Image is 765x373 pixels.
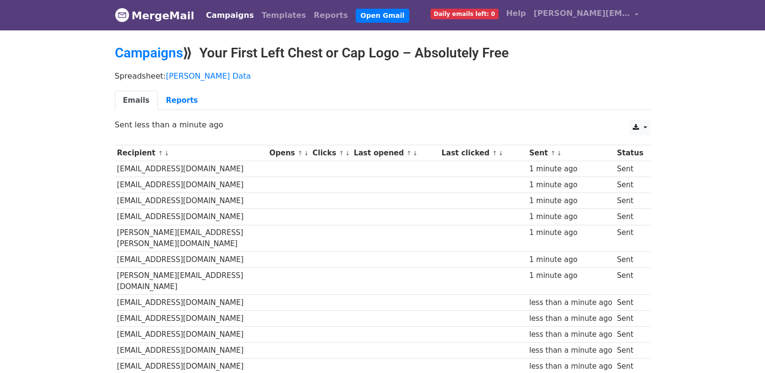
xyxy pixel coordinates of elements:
td: Sent [614,209,645,225]
a: ↑ [339,150,344,157]
th: Clicks [310,145,351,161]
div: less than a minute ago [529,361,612,372]
p: Spreadsheet: [115,71,651,81]
td: [PERSON_NAME][EMAIL_ADDRESS][DOMAIN_NAME] [115,268,267,295]
td: Sent [614,161,645,177]
a: [PERSON_NAME] Data [166,71,251,81]
a: ↑ [158,150,163,157]
a: ↑ [298,150,303,157]
th: Recipient [115,145,267,161]
td: [EMAIL_ADDRESS][DOMAIN_NAME] [115,327,267,343]
td: [PERSON_NAME][EMAIL_ADDRESS][PERSON_NAME][DOMAIN_NAME] [115,225,267,252]
td: Sent [614,225,645,252]
td: Sent [614,193,645,209]
div: less than a minute ago [529,329,612,340]
td: [EMAIL_ADDRESS][DOMAIN_NAME] [115,294,267,310]
th: Opens [267,145,310,161]
a: Open Gmail [356,9,409,23]
div: 1 minute ago [529,211,612,222]
td: Sent [614,294,645,310]
td: [EMAIL_ADDRESS][DOMAIN_NAME] [115,310,267,326]
a: ↑ [492,150,498,157]
td: [EMAIL_ADDRESS][DOMAIN_NAME] [115,343,267,359]
th: Last opened [351,145,439,161]
span: [PERSON_NAME][EMAIL_ADDRESS][DOMAIN_NAME] [534,8,630,19]
td: Sent [614,177,645,193]
a: ↓ [164,150,169,157]
td: Sent [614,252,645,268]
a: ↓ [304,150,309,157]
a: Help [502,4,530,23]
th: Sent [527,145,615,161]
a: Campaigns [115,45,183,61]
img: MergeMail logo [115,8,129,22]
a: ↑ [551,150,556,157]
a: Templates [258,6,310,25]
td: [EMAIL_ADDRESS][DOMAIN_NAME] [115,252,267,268]
a: Reports [310,6,352,25]
div: 1 minute ago [529,270,612,281]
td: Sent [614,310,645,326]
td: [EMAIL_ADDRESS][DOMAIN_NAME] [115,209,267,225]
a: ↓ [413,150,418,157]
td: Sent [614,327,645,343]
td: [EMAIL_ADDRESS][DOMAIN_NAME] [115,177,267,193]
a: MergeMail [115,5,195,26]
a: Daily emails left: 0 [427,4,502,23]
div: less than a minute ago [529,297,612,308]
td: [EMAIL_ADDRESS][DOMAIN_NAME] [115,193,267,209]
h2: ⟫ Your First Left Chest or Cap Logo – Absolutely Free [115,45,651,61]
a: ↓ [498,150,503,157]
div: 1 minute ago [529,180,612,191]
th: Last clicked [439,145,527,161]
div: less than a minute ago [529,345,612,356]
a: ↓ [345,150,350,157]
a: ↑ [406,150,412,157]
div: 1 minute ago [529,227,612,238]
a: ↓ [556,150,562,157]
div: 1 minute ago [529,164,612,175]
td: Sent [614,268,645,295]
td: Sent [614,343,645,359]
a: [PERSON_NAME][EMAIL_ADDRESS][DOMAIN_NAME] [530,4,643,27]
a: Reports [158,91,206,111]
span: Daily emails left: 0 [431,9,499,19]
p: Sent less than a minute ago [115,120,651,130]
div: 1 minute ago [529,195,612,207]
a: Emails [115,91,158,111]
td: [EMAIL_ADDRESS][DOMAIN_NAME] [115,161,267,177]
a: Campaigns [202,6,258,25]
div: less than a minute ago [529,313,612,324]
th: Status [614,145,645,161]
div: 1 minute ago [529,254,612,265]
